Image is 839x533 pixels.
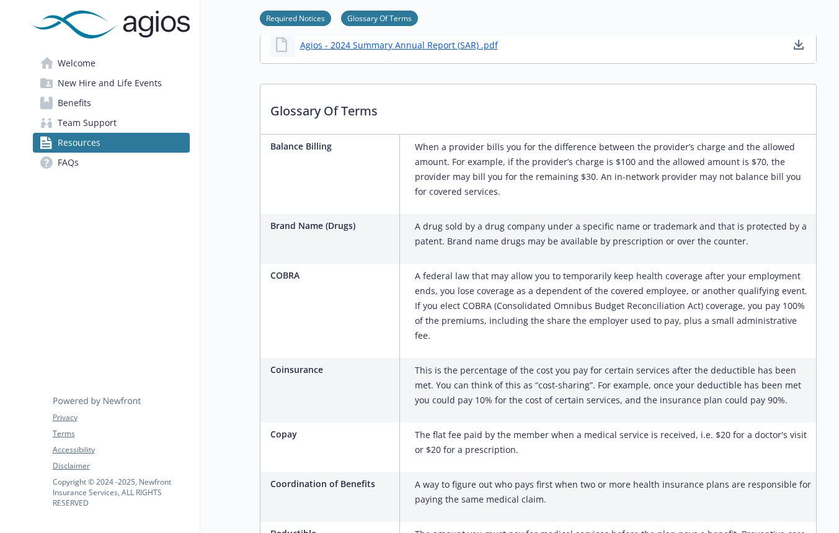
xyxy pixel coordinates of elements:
a: Welcome [33,53,190,73]
a: Glossary Of Terms [341,12,418,24]
p: Coordination of Benefits [270,477,394,490]
a: FAQs [33,153,190,172]
p: Copyright © 2024 - 2025 , Newfront Insurance Services, ALL RIGHTS RESERVED [53,477,189,508]
p: This is the percentage of the cost you pay for certain services after the deductible has been met... [415,363,811,408]
p: When a provider bills you for the difference between the provider’s charge and the allowed amount... [415,140,811,199]
a: Agios - 2024 Summary Annual Report (SAR) .pdf [300,38,498,52]
span: Benefits [58,93,91,113]
p: Coinsurance [270,363,394,376]
span: Welcome [58,53,95,73]
a: Disclaimer [53,460,189,472]
p: Balance Billing [270,140,394,153]
a: download document [791,37,806,52]
a: New Hire and Life Events [33,73,190,93]
p: COBRA [270,269,394,282]
p: A federal law that may allow you to temporarily keep health coverage after your employment ends, ... [415,269,811,343]
p: The flat fee paid by the member when a medical service is received, i.e. $20 for a doctor's visit... [415,428,811,457]
a: Resources [33,133,190,153]
span: Team Support [58,113,117,133]
span: Resources [58,133,100,153]
p: A drug sold by a drug company under a specific name or trademark and that is protected by a paten... [415,219,811,249]
span: New Hire and Life Events [58,73,162,93]
a: Privacy [53,412,189,423]
a: Required Notices [260,12,331,24]
p: Brand Name (Drugs) [270,219,394,232]
a: Benefits [33,93,190,113]
p: A way to figure out who pays first when two or more health insurance plans are responsible for pa... [415,477,811,507]
span: FAQs [58,153,79,172]
a: Accessibility [53,444,189,455]
p: Glossary Of Terms [260,84,816,130]
a: Terms [53,428,189,439]
a: Team Support [33,113,190,133]
p: Copay [270,428,394,441]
